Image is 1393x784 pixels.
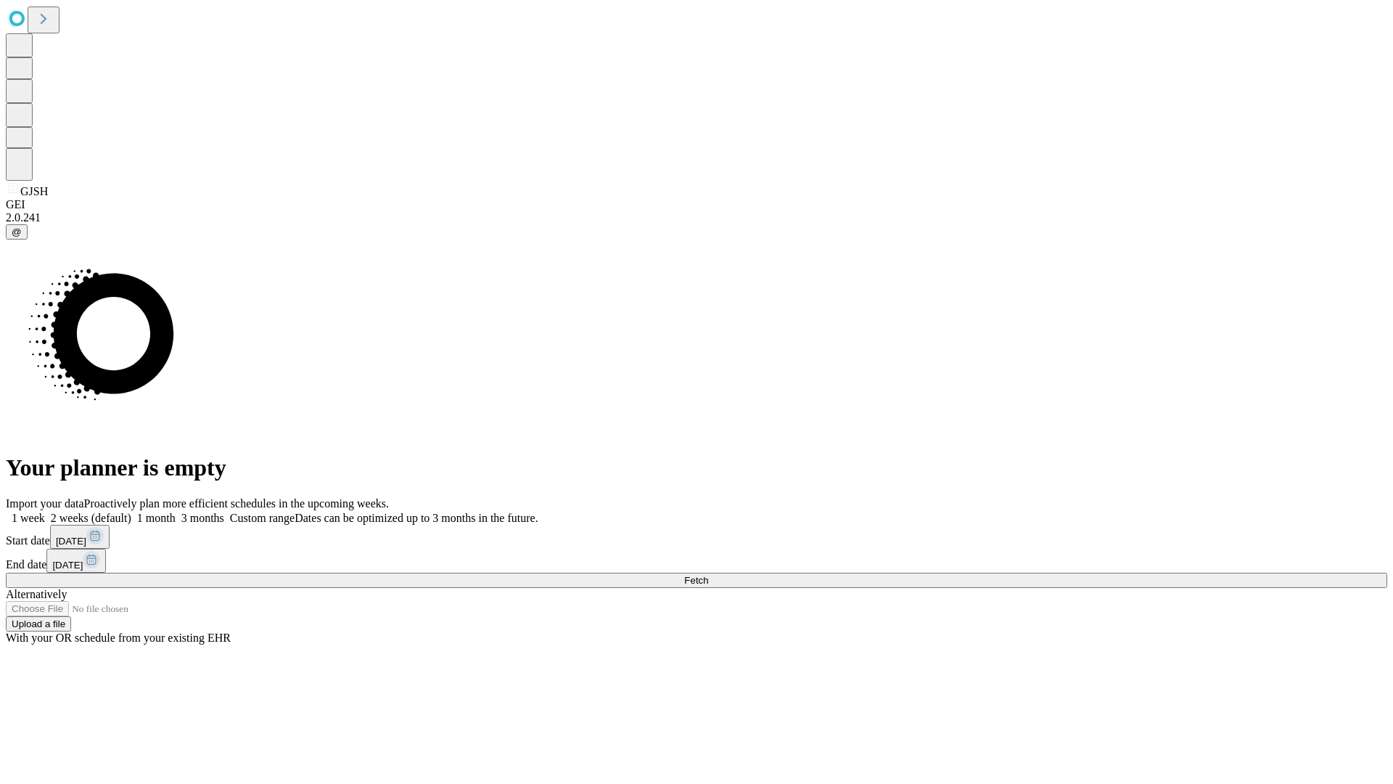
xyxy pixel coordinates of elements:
div: GEI [6,198,1387,211]
span: [DATE] [52,560,83,571]
span: With your OR schedule from your existing EHR [6,632,231,644]
span: 2 weeks (default) [51,512,131,524]
button: [DATE] [50,525,110,549]
div: 2.0.241 [6,211,1387,224]
span: Import your data [6,497,84,510]
button: [DATE] [46,549,106,573]
button: Fetch [6,573,1387,588]
div: End date [6,549,1387,573]
button: @ [6,224,28,240]
span: Custom range [230,512,295,524]
div: Start date [6,525,1387,549]
h1: Your planner is empty [6,454,1387,481]
span: 3 months [181,512,224,524]
span: Alternatively [6,588,67,600]
span: [DATE] [56,536,86,547]
span: Fetch [684,575,708,586]
span: GJSH [20,185,48,197]
button: Upload a file [6,616,71,632]
span: Proactively plan more efficient schedules in the upcoming weeks. [84,497,389,510]
span: @ [12,226,22,237]
span: 1 month [137,512,176,524]
span: 1 week [12,512,45,524]
span: Dates can be optimized up to 3 months in the future. [295,512,538,524]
